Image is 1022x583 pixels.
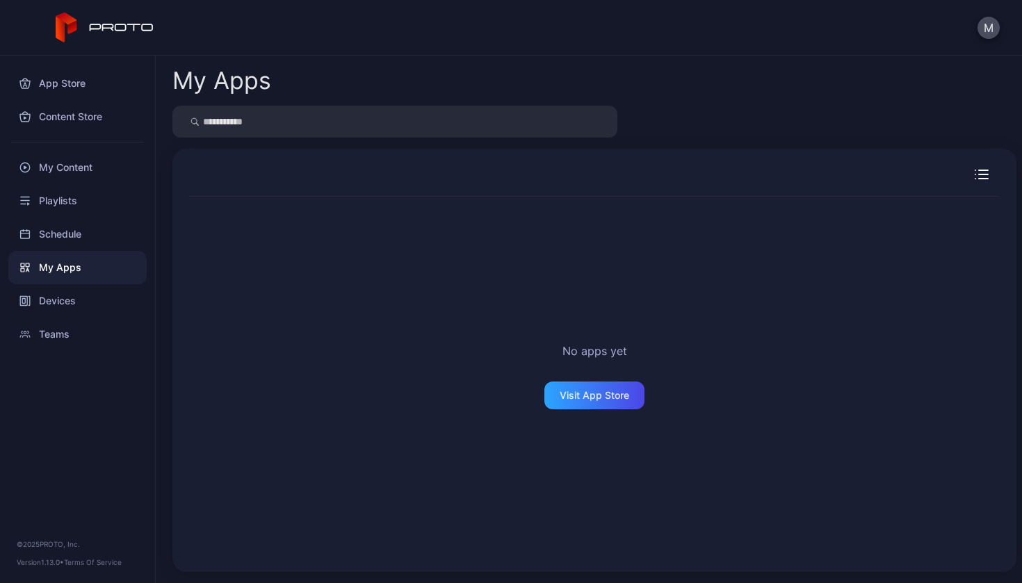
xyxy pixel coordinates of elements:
a: Schedule [8,217,147,251]
span: Version 1.13.0 • [17,558,64,566]
div: My Apps [172,69,271,92]
a: App Store [8,67,147,100]
a: Playlists [8,184,147,217]
a: Teams [8,318,147,351]
a: Terms Of Service [64,558,122,566]
a: Content Store [8,100,147,133]
a: My Apps [8,251,147,284]
div: Visit App Store [560,390,629,401]
a: My Content [8,151,147,184]
h2: No apps yet [562,343,627,359]
button: M [978,17,1000,39]
a: Devices [8,284,147,318]
div: © 2025 PROTO, Inc. [17,539,138,550]
button: Visit App Store [544,381,644,409]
